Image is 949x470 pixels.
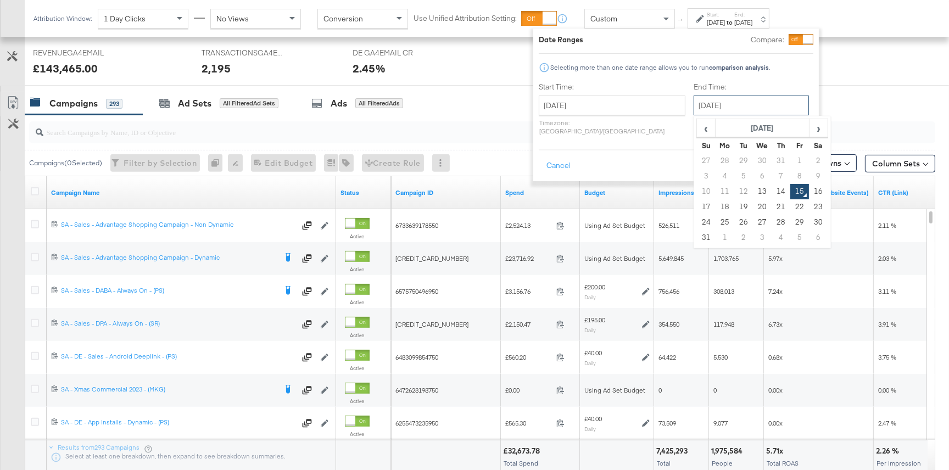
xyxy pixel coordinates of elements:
[768,287,783,295] span: 7.24x
[395,188,496,197] a: Your campaign ID.
[61,220,295,231] a: SA - Sales - Advantage Shopping Campaign - Non Dynamic
[694,82,813,92] label: End Time:
[658,419,676,427] span: 73,509
[772,184,790,199] td: 14
[414,13,517,24] label: Use Unified Attribution Setting:
[503,446,543,456] div: £32,673.78
[505,221,552,230] span: £2,524.13
[697,138,716,153] th: Su
[734,184,753,199] td: 12
[768,353,783,361] span: 0.68x
[504,459,538,467] span: Total Spend
[355,98,403,108] div: All Filtered Ads
[711,446,746,456] div: 1,975,584
[772,215,790,230] td: 28
[505,386,552,394] span: £0.00
[33,15,92,23] div: Attribution Window:
[753,215,772,230] td: 27
[658,188,705,197] a: The number of times your ad was served. On mobile apps an ad is counted as served the first time ...
[734,230,753,245] td: 2
[734,215,753,230] td: 26
[658,353,676,361] span: 64,422
[345,430,370,438] label: Active
[768,254,783,262] span: 5.97x
[220,98,278,108] div: All Filtered Ad Sets
[772,153,790,169] td: 31
[550,64,771,71] div: Selecting more than one date range allows you to run .
[878,353,896,361] span: 3.75 %
[61,418,295,429] a: SA - DE - App Installs - Dynamic - (PS)
[505,353,552,361] span: £560.20
[61,286,276,297] a: SA - Sales - DABA - Always On - (PS)
[323,14,363,24] span: Conversion
[395,287,438,295] span: 6575750496950
[202,48,284,58] span: TRANSACTIONSGA4EMAIL
[61,418,295,427] div: SA - DE - App Installs - Dynamic - (PS)
[713,320,734,328] span: 117,948
[505,320,552,328] span: £2,150.47
[395,386,438,394] span: 6472628198750
[658,386,662,394] span: 0
[790,153,809,169] td: 1
[790,138,809,153] th: Fr
[768,419,783,427] span: 0.00x
[753,153,772,169] td: 30
[353,48,435,58] span: DE GA4EMAIL CR
[178,97,211,110] div: Ad Sets
[584,188,650,197] a: The maximum amount you're willing to spend on your ads, on average each day or over the lifetime ...
[345,299,370,306] label: Active
[395,419,438,427] span: 6255473235950
[810,120,827,136] span: ›
[49,97,98,110] div: Campaigns
[584,415,602,423] div: £40.00
[345,266,370,273] label: Active
[51,188,332,197] a: Your campaign name.
[734,199,753,215] td: 19
[768,386,783,394] span: 0.00x
[713,353,728,361] span: 5,530
[716,199,734,215] td: 18
[202,60,231,76] div: 2,195
[709,63,769,71] strong: comparison analysis
[340,188,387,197] a: Shows the current state of your Ad Campaign.
[697,184,716,199] td: 10
[658,320,679,328] span: 354,550
[61,319,295,328] div: SA - Sales - DPA - Always On - (SR)
[395,353,438,361] span: 6483099854750
[790,199,809,215] td: 22
[878,188,924,197] a: The number of clicks received on a link in your ad divided by the number of impressions.
[716,153,734,169] td: 28
[584,426,596,432] sub: Daily
[584,360,596,366] sub: Daily
[713,419,728,427] span: 9,077
[716,169,734,184] td: 4
[539,119,685,135] p: Timezone: [GEOGRAPHIC_DATA]/[GEOGRAPHIC_DATA]
[734,153,753,169] td: 29
[713,386,717,394] span: 0
[712,459,733,467] span: People
[753,184,772,199] td: 13
[345,365,370,372] label: Active
[584,349,602,357] div: £40.00
[716,184,734,199] td: 11
[216,14,249,24] span: No Views
[208,154,228,172] div: 0
[33,60,98,76] div: £143,465.00
[716,138,734,153] th: Mo
[716,119,810,138] th: [DATE]
[656,446,691,456] div: 7,425,293
[734,169,753,184] td: 5
[772,199,790,215] td: 21
[395,320,468,328] span: [CREDIT_CARD_NUMBER]
[772,230,790,245] td: 4
[767,459,799,467] span: Total ROAS
[539,35,583,45] div: Date Ranges
[734,18,752,27] div: [DATE]
[790,169,809,184] td: 8
[584,283,605,292] div: £200.00
[878,254,896,262] span: 2.03 %
[707,18,725,27] div: [DATE]
[106,99,122,109] div: 293
[809,153,828,169] td: 2
[809,138,828,153] th: Sa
